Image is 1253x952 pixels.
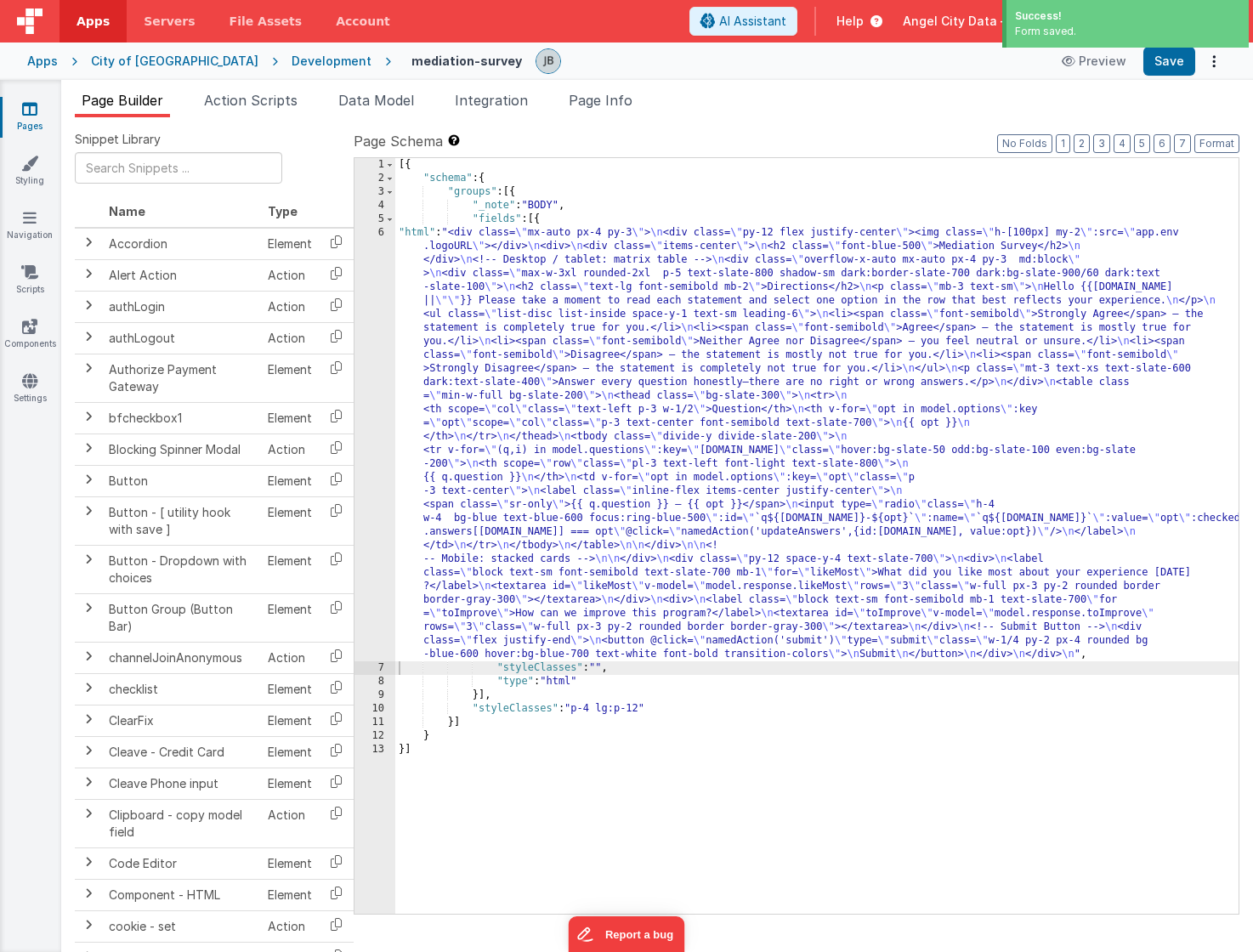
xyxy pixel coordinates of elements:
span: Data Model [338,92,414,109]
td: Element [261,593,319,642]
div: 10 [354,702,395,716]
span: AI Assistant [719,13,786,30]
iframe: Marker.io feedback button [569,916,685,952]
div: 11 [354,716,395,729]
span: Help [836,13,864,30]
div: Development [292,53,371,70]
div: 5 [354,212,395,226]
td: checklist [102,673,261,705]
button: Options [1202,49,1226,73]
span: Integration [455,92,528,109]
button: 6 [1154,134,1171,153]
button: 4 [1114,134,1131,153]
input: Search Snippets ... [75,152,282,184]
td: Accordion [102,228,261,260]
span: Page Schema [354,131,443,151]
td: Element [261,496,319,545]
td: Element [261,705,319,736]
div: Form saved. [1015,24,1240,39]
td: ClearFix [102,705,261,736]
span: Apps [77,13,110,30]
span: Angel City Data — [903,13,1012,30]
td: Authorize Payment Gateway [102,354,261,402]
td: Element [261,736,319,768]
button: Preview [1052,48,1137,75]
td: Element [261,847,319,879]
td: Action [261,910,319,942]
td: Element [261,402,319,433]
span: Name [109,204,145,218]
button: 1 [1056,134,1070,153]
td: Cleave - Credit Card [102,736,261,768]
td: authLogin [102,291,261,322]
div: City of [GEOGRAPHIC_DATA] [91,53,258,70]
span: Page Info [569,92,632,109]
td: Action [261,291,319,322]
td: Element [261,545,319,593]
td: channelJoinAnonymous [102,642,261,673]
td: Element [261,228,319,260]
td: Button [102,465,261,496]
div: 6 [354,226,395,661]
td: Blocking Spinner Modal [102,433,261,465]
button: 3 [1093,134,1110,153]
td: Code Editor [102,847,261,879]
td: Element [261,465,319,496]
td: Element [261,879,319,910]
button: Save [1143,47,1195,76]
td: Component - HTML [102,879,261,910]
td: Action [261,322,319,354]
td: Action [261,433,319,465]
button: 2 [1074,134,1090,153]
td: Clipboard - copy model field [102,799,261,847]
div: 12 [354,729,395,743]
span: Type [268,204,298,218]
td: Button Group (Button Bar) [102,593,261,642]
div: 2 [354,172,395,185]
td: Action [261,642,319,673]
button: AI Assistant [689,7,797,36]
div: 4 [354,199,395,212]
div: 9 [354,688,395,702]
td: authLogout [102,322,261,354]
td: Element [261,673,319,705]
div: 3 [354,185,395,199]
button: Angel City Data — [EMAIL_ADDRESS][DOMAIN_NAME] [903,13,1239,30]
button: 5 [1134,134,1150,153]
td: Button - Dropdown with choices [102,545,261,593]
td: Element [261,354,319,402]
span: Servers [144,13,195,30]
span: Snippet Library [75,131,161,148]
button: 7 [1174,134,1191,153]
button: Format [1194,134,1239,153]
div: Apps [27,53,58,70]
div: 1 [354,158,395,172]
button: No Folds [997,134,1052,153]
span: Action Scripts [204,92,298,109]
td: bfcheckbox1 [102,402,261,433]
img: 9990944320bbc1bcb8cfbc08cd9c0949 [536,49,560,73]
div: 7 [354,661,395,675]
td: Action [261,799,319,847]
td: Cleave Phone input [102,768,261,799]
td: cookie - set [102,910,261,942]
td: Action [261,259,319,291]
td: Button - [ utility hook with save ] [102,496,261,545]
span: Page Builder [82,92,163,109]
td: Alert Action [102,259,261,291]
h4: mediation-survey [411,54,522,67]
span: File Assets [230,13,303,30]
div: Success! [1015,8,1240,24]
div: 8 [354,675,395,688]
td: Element [261,768,319,799]
div: 13 [354,743,395,756]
